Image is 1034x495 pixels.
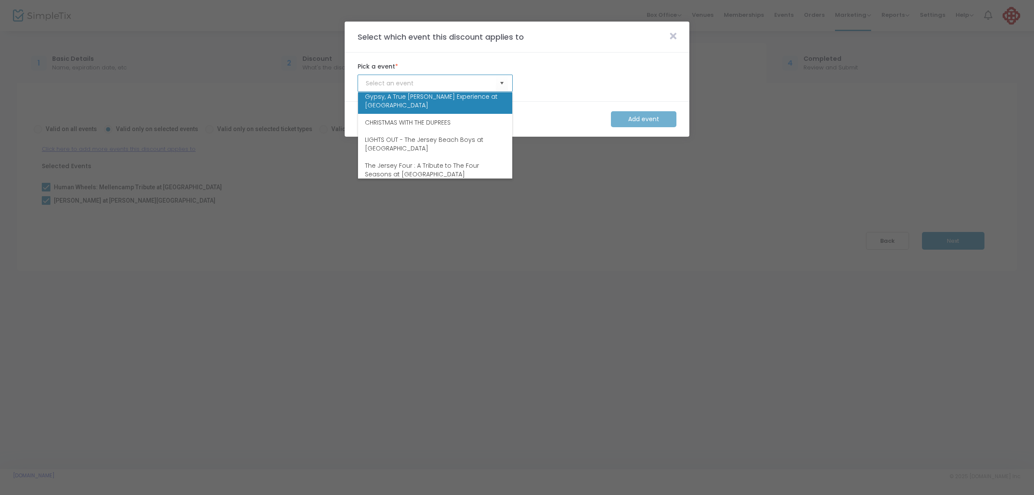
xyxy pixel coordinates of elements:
span: LIGHTS OUT - The Jersey Beach Boys at [GEOGRAPHIC_DATA] [365,135,505,153]
button: Select [496,75,508,92]
m-panel-header: Select which event this discount applies to [345,22,689,53]
span: CHRISTMAS WITH THE DUPREES [365,118,451,127]
m-panel-title: Select which event this discount applies to [353,31,528,43]
span: The Jersey Four : A Tribute to The Four Seasons at [GEOGRAPHIC_DATA] [365,161,505,179]
input: Select an event [366,79,496,88]
label: Pick a event [358,62,513,71]
span: Gypsy, A True [PERSON_NAME] Experience at [GEOGRAPHIC_DATA] [365,92,505,110]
